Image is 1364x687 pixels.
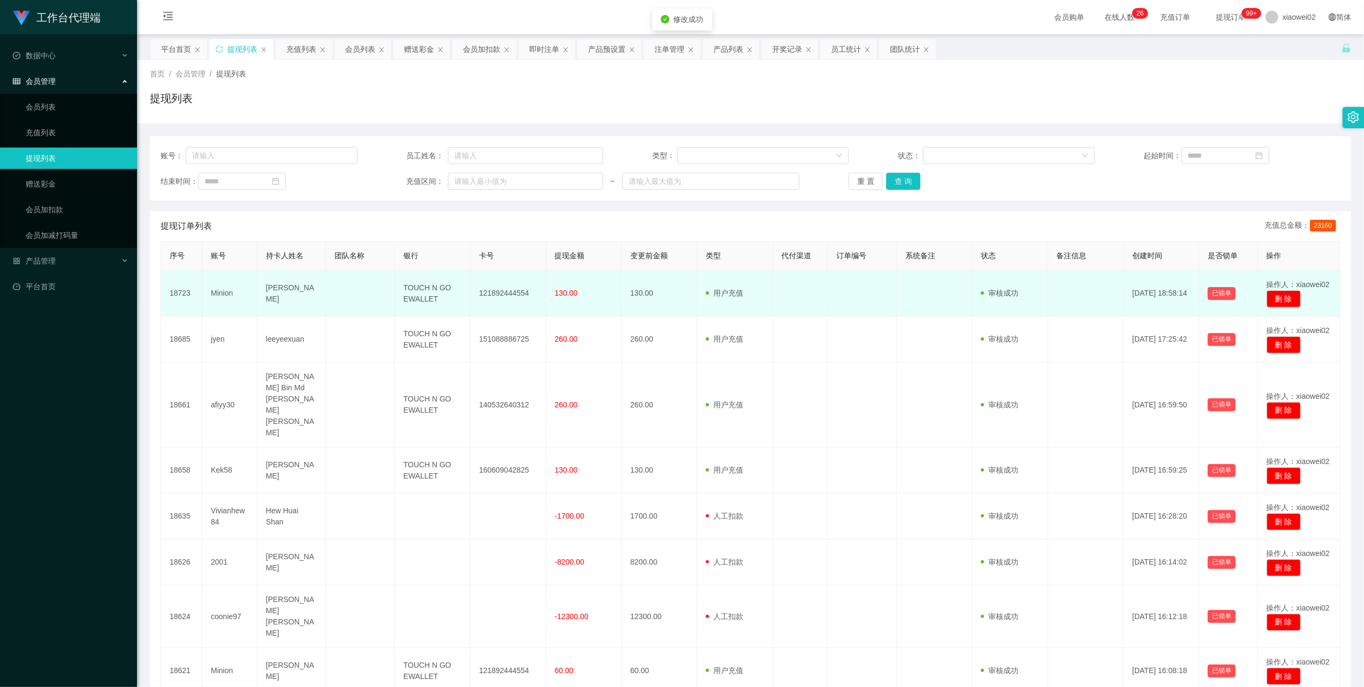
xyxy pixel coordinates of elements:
[555,558,584,566] span: -8200.00
[170,251,185,260] span: 序号
[257,447,326,493] td: [PERSON_NAME]
[404,39,434,59] div: 赠送彩金
[1140,8,1144,19] p: 6
[257,362,326,447] td: [PERSON_NAME] Bin Md [PERSON_NAME] [PERSON_NAME]
[864,47,871,53] i: 图标: close
[1267,668,1301,685] button: 删 除
[890,39,920,59] div: 团队统计
[674,15,704,24] span: 修改成功
[26,96,128,118] a: 会员列表
[395,447,470,493] td: TOUCH N GO EWALLET
[1124,317,1199,362] td: [DATE] 17:25:42
[622,362,697,447] td: 260.00
[1267,513,1301,530] button: 删 除
[463,39,500,59] div: 会员加扣款
[1267,290,1301,307] button: 删 除
[805,47,812,53] i: 图标: close
[706,612,743,621] span: 人工扣款
[849,173,883,190] button: 重 置
[26,122,128,143] a: 充值列表
[161,150,186,161] span: 账号：
[479,251,494,260] span: 卡号
[588,39,626,59] div: 产品预设置
[227,39,257,59] div: 提现列表
[1267,251,1282,260] span: 操作
[202,271,257,317] td: Minion
[257,317,326,362] td: leeyeexuan
[1267,402,1301,419] button: 删 除
[1124,447,1199,493] td: [DATE] 16:59:25
[216,70,246,78] span: 提现列表
[1267,503,1330,512] span: 操作人：xiaowei02
[706,251,721,260] span: 类型
[981,400,1018,409] span: 审核成功
[211,251,226,260] span: 账号
[1208,464,1236,477] button: 已锁单
[555,666,574,675] span: 60.00
[202,447,257,493] td: Kek58
[176,70,205,78] span: 会员管理
[706,666,743,675] span: 用户充值
[210,70,212,78] span: /
[448,147,603,164] input: 请输入
[334,251,364,260] span: 团队名称
[216,45,223,53] i: 图标: sync
[161,176,198,187] span: 结束时间：
[622,585,697,648] td: 12300.00
[13,77,56,86] span: 会员管理
[395,271,470,317] td: TOUCH N GO EWALLET
[470,362,546,447] td: 140532640312
[150,70,165,78] span: 首页
[555,251,585,260] span: 提现金额
[981,512,1018,520] span: 审核成功
[202,585,257,648] td: coonie97
[706,466,743,474] span: 用户充值
[395,362,470,447] td: TOUCH N GO EWALLET
[345,39,375,59] div: 会员列表
[1329,13,1336,21] i: 图标: global
[1267,392,1330,400] span: 操作人：xiaowei02
[257,539,326,585] td: [PERSON_NAME]
[470,317,546,362] td: 151088886725
[470,271,546,317] td: 121892444554
[261,47,267,53] i: 图标: close
[1267,457,1330,466] span: 操作人：xiaowei02
[202,362,257,447] td: afiyy30
[161,585,202,648] td: 18624
[161,447,202,493] td: 18658
[1208,665,1236,677] button: 已锁单
[1208,610,1236,623] button: 已锁单
[1310,220,1336,231] span: 23160
[161,493,202,539] td: 18635
[1267,336,1301,353] button: 删 除
[161,220,212,233] span: 提现订单列表
[706,400,743,409] span: 用户充值
[1155,13,1196,21] span: 充值订单
[1137,8,1140,19] p: 2
[1242,8,1261,19] sup: 1018
[150,90,193,106] h1: 提现列表
[630,251,668,260] span: 变更前金额
[1267,549,1330,558] span: 操作人：xiaowei02
[713,39,743,59] div: 产品列表
[652,150,677,161] span: 类型：
[1211,13,1252,21] span: 提现订单
[1347,111,1359,123] i: 图标: setting
[836,251,866,260] span: 订单编号
[1267,614,1301,631] button: 删 除
[654,39,684,59] div: 注单管理
[403,251,418,260] span: 银行
[1255,152,1263,159] i: 图标: calendar
[13,52,20,59] i: 图标: check-circle-o
[1124,585,1199,648] td: [DATE] 16:12:18
[257,493,326,539] td: Hew Huai Shan
[629,47,635,53] i: 图标: close
[746,47,753,53] i: 图标: close
[1267,658,1330,666] span: 操作人：xiaowei02
[13,11,30,26] img: logo.9652507e.png
[36,1,101,35] h1: 工作台代理端
[622,539,697,585] td: 8200.00
[272,177,279,185] i: 图标: calendar
[622,317,697,362] td: 260.00
[194,47,201,53] i: 图标: close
